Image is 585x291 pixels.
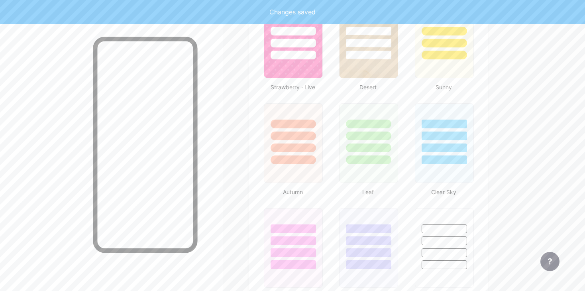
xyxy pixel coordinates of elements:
div: Strawberry · Live [261,83,324,91]
div: Leaf [337,188,399,196]
div: Desert [337,83,399,91]
div: Sunny [412,83,475,91]
div: Autumn [261,188,324,196]
div: Clear Sky [412,188,475,196]
div: Changes saved [269,7,316,17]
